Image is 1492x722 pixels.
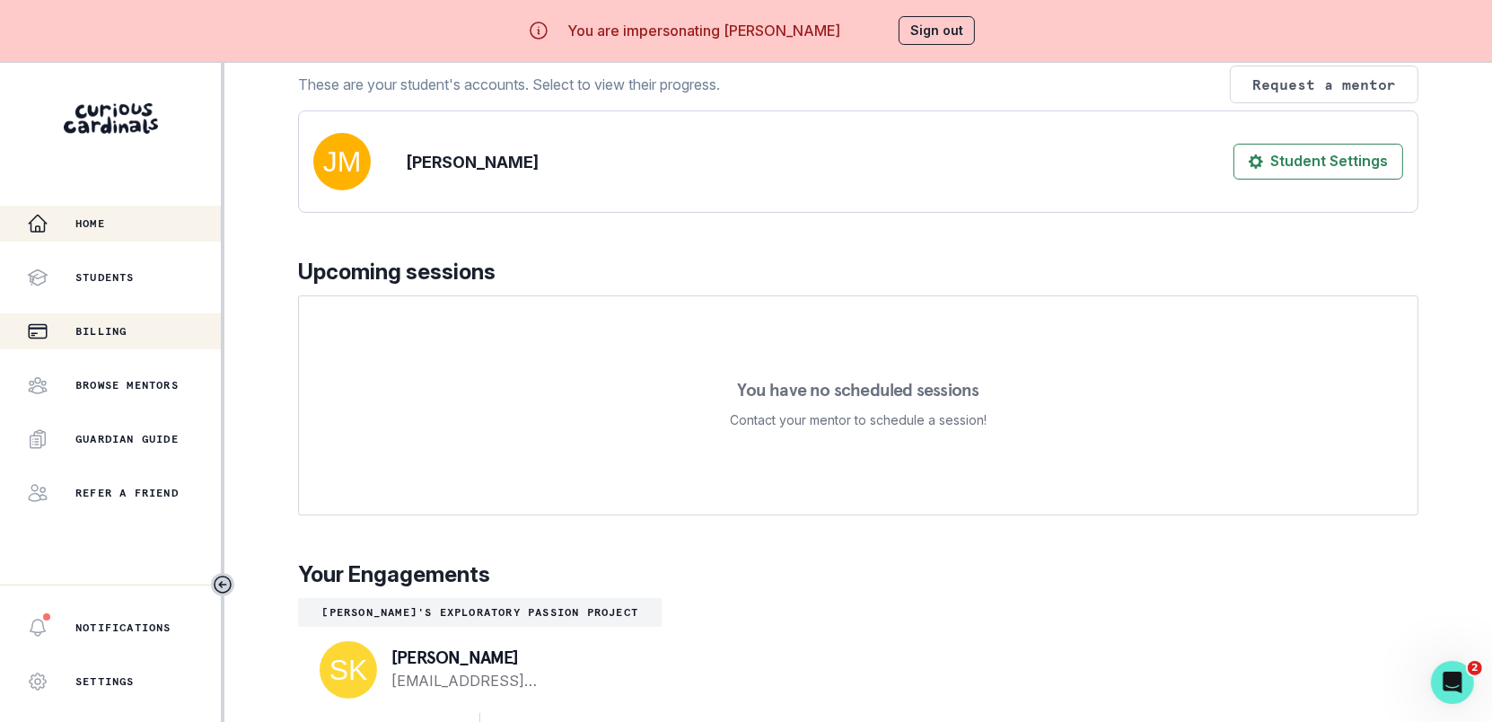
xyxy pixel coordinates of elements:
[1431,661,1474,704] iframe: Intercom live chat
[730,409,987,431] p: Contact your mentor to schedule a session!
[298,559,1418,591] p: Your Engagements
[320,641,377,699] img: svg
[64,103,158,134] img: Curious Cardinals Logo
[75,432,179,446] p: Guardian Guide
[75,270,135,285] p: Students
[75,324,127,339] p: Billing
[75,674,135,689] p: Settings
[298,74,720,95] p: These are your student's accounts. Select to view their progress.
[75,216,105,231] p: Home
[391,648,633,666] p: [PERSON_NAME]
[391,670,633,691] a: [EMAIL_ADDRESS][DOMAIN_NAME]
[407,150,539,174] p: [PERSON_NAME]
[75,486,179,500] p: Refer a friend
[899,16,975,45] button: Sign out
[567,20,840,41] p: You are impersonating [PERSON_NAME]
[737,381,979,399] p: You have no scheduled sessions
[1230,66,1418,103] button: Request a mentor
[1233,144,1403,180] button: Student Settings
[298,256,1418,288] p: Upcoming sessions
[211,573,234,596] button: Toggle sidebar
[1468,661,1482,675] span: 2
[75,621,171,635] p: Notifications
[313,133,371,190] img: svg
[75,378,179,392] p: Browse Mentors
[305,605,654,620] p: [PERSON_NAME]'s Exploratory Passion Project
